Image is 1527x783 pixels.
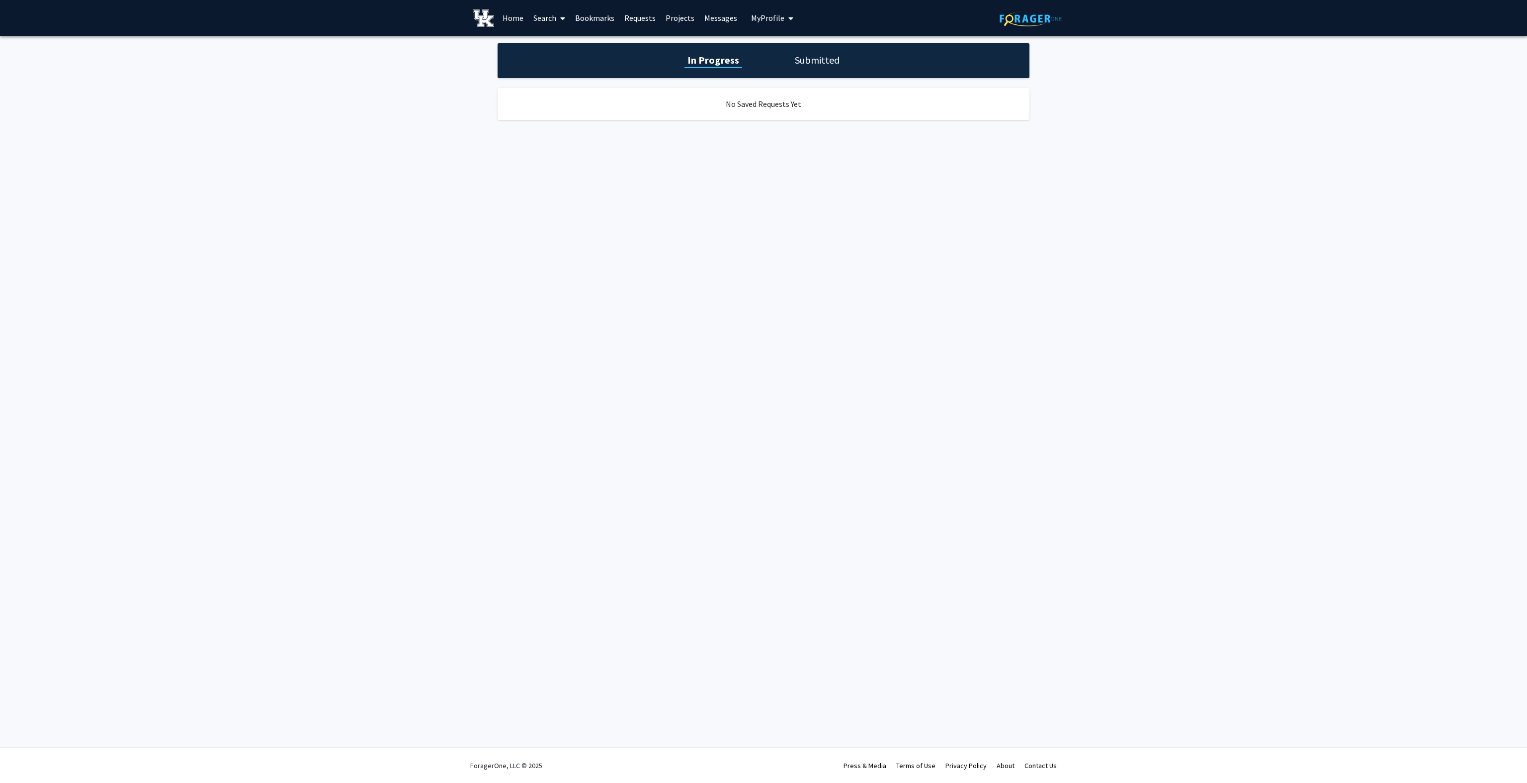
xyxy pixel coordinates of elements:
[844,761,886,770] a: Press & Media
[1000,11,1062,26] img: ForagerOne Logo
[1024,761,1057,770] a: Contact Us
[570,0,619,35] a: Bookmarks
[751,13,784,23] span: My Profile
[473,9,494,27] img: University of Kentucky Logo
[945,761,987,770] a: Privacy Policy
[470,748,542,783] div: ForagerOne, LLC © 2025
[619,0,661,35] a: Requests
[896,761,935,770] a: Terms of Use
[699,0,742,35] a: Messages
[997,761,1015,770] a: About
[684,53,742,67] h1: In Progress
[498,88,1029,120] div: No Saved Requests Yet
[498,0,528,35] a: Home
[7,738,42,776] iframe: Chat
[792,53,843,67] h1: Submitted
[528,0,570,35] a: Search
[661,0,699,35] a: Projects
